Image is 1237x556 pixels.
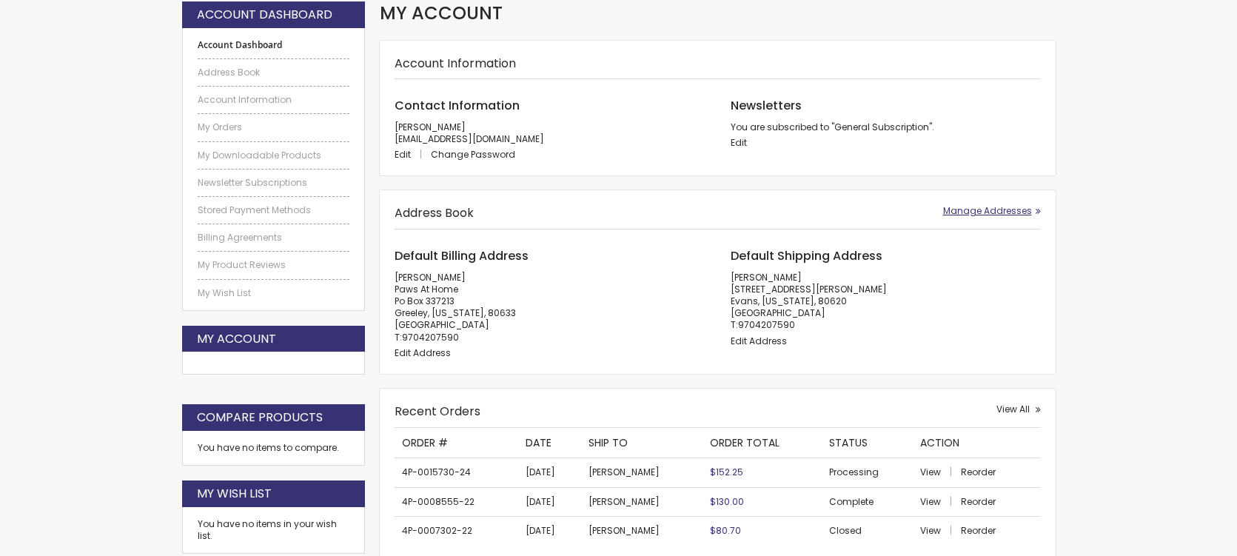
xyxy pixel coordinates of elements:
address: [PERSON_NAME] Paws At Home Po Box 337213 Greeley, [US_STATE], 80633 [GEOGRAPHIC_DATA] T: [395,272,705,344]
span: $130.00 [710,495,744,508]
strong: Account Information [395,55,516,72]
p: You are subscribed to "General Subscription". [731,121,1041,133]
strong: My Wish List [197,486,272,502]
a: Edit [395,148,429,161]
a: View [920,524,959,537]
strong: Account Dashboard [197,7,332,23]
a: Address Book [198,67,350,78]
a: View [920,466,959,478]
td: [DATE] [518,458,581,487]
td: 4P-0008555-22 [395,487,518,516]
a: Edit Address [395,346,451,359]
span: Default Shipping Address [731,247,882,264]
a: My Orders [198,121,350,133]
td: [DATE] [518,516,581,545]
span: View All [996,403,1030,415]
span: $152.25 [710,466,743,478]
p: [PERSON_NAME] [EMAIL_ADDRESS][DOMAIN_NAME] [395,121,705,145]
span: Contact Information [395,97,520,114]
div: You have no items to compare. [182,431,366,466]
a: 9704207590 [402,331,459,344]
th: Order Total [703,428,822,458]
a: Newsletter Subscriptions [198,177,350,189]
th: Date [518,428,581,458]
a: 9704207590 [738,318,795,331]
a: Change Password [431,148,515,161]
a: Reorder [961,524,996,537]
a: Manage Addresses [943,205,1041,217]
a: View [920,495,959,508]
a: Stored Payment Methods [198,204,350,216]
td: 4P-0007302-22 [395,516,518,545]
td: [PERSON_NAME] [581,516,703,545]
span: Default Billing Address [395,247,529,264]
a: Account Information [198,94,350,106]
span: View [920,466,941,478]
strong: Compare Products [197,409,323,426]
span: View [920,524,941,537]
td: Processing [822,458,913,487]
a: My Product Reviews [198,259,350,271]
strong: Account Dashboard [198,39,350,51]
a: Reorder [961,466,996,478]
a: Billing Agreements [198,232,350,244]
span: Edit [395,148,411,161]
span: My Account [380,1,503,25]
a: Edit Address [731,335,787,347]
a: My Downloadable Products [198,150,350,161]
span: Newsletters [731,97,802,114]
div: You have no items in your wish list. [198,518,350,542]
td: Closed [822,516,913,545]
td: Complete [822,487,913,516]
span: $80.70 [710,524,741,537]
span: View [920,495,941,508]
td: 4P-0015730-24 [395,458,518,487]
span: Manage Addresses [943,204,1032,217]
th: Status [822,428,913,458]
a: Edit [731,136,747,149]
strong: Address Book [395,204,474,221]
a: Reorder [961,495,996,508]
td: [DATE] [518,487,581,516]
strong: Recent Orders [395,403,480,420]
td: [PERSON_NAME] [581,487,703,516]
address: [PERSON_NAME] [STREET_ADDRESS][PERSON_NAME] Evans, [US_STATE], 80620 [GEOGRAPHIC_DATA] T: [731,272,1041,332]
a: View All [996,403,1041,415]
th: Order # [395,428,518,458]
a: My Wish List [198,287,350,299]
strong: My Account [197,331,276,347]
th: Action [913,428,1041,458]
th: Ship To [581,428,703,458]
td: [PERSON_NAME] [581,458,703,487]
